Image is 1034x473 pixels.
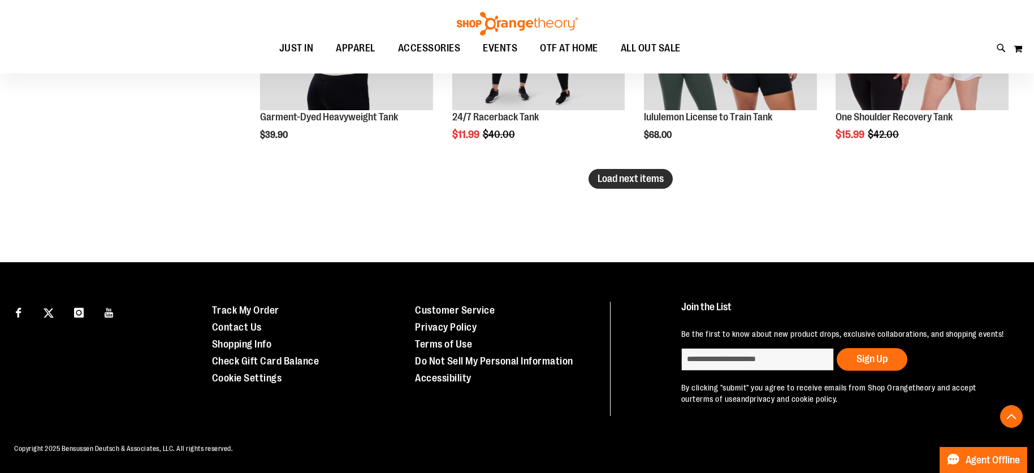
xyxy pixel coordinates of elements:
a: Customer Service [415,305,495,316]
a: Do Not Sell My Personal Information [415,355,573,367]
button: Load next items [589,169,673,189]
span: $39.90 [260,130,289,140]
span: JUST IN [279,36,314,61]
button: Sign Up [837,348,907,371]
span: EVENTS [483,36,517,61]
a: Contact Us [212,322,262,333]
input: enter email [681,348,834,371]
span: APPAREL [336,36,375,61]
a: Garment-Dyed Heavyweight Tank [260,111,398,123]
a: privacy and cookie policy. [750,394,838,403]
span: $40.00 [483,129,517,140]
a: 24/7 Racerback Tank [452,111,539,123]
button: Agent Offline [940,447,1027,473]
span: $11.99 [452,129,481,140]
img: Shop Orangetheory [455,12,579,36]
a: Cookie Settings [212,372,282,384]
a: One Shoulder Recovery Tank [836,111,953,123]
a: Visit our X page [39,302,59,322]
a: Visit our Youtube page [99,302,119,322]
a: Privacy Policy [415,322,477,333]
span: $15.99 [836,129,866,140]
a: Track My Order [212,305,279,316]
a: Check Gift Card Balance [212,355,319,367]
a: Shopping Info [212,339,272,350]
img: Twitter [44,308,54,318]
a: terms of use [693,394,737,403]
span: $42.00 [868,129,901,140]
a: Visit our Facebook page [8,302,28,322]
span: OTF AT HOME [540,36,598,61]
span: ACCESSORIES [398,36,461,61]
button: Back To Top [1000,405,1023,428]
h4: Join the List [681,302,1009,323]
span: Sign Up [856,353,888,364]
a: lululemon License to Train Tank [644,111,772,123]
p: Be the first to know about new product drops, exclusive collaborations, and shopping events! [681,328,1009,340]
span: ALL OUT SALE [621,36,681,61]
a: Accessibility [415,372,471,384]
span: $68.00 [644,130,673,140]
span: Load next items [598,173,664,184]
span: Agent Offline [966,455,1020,466]
p: By clicking "submit" you agree to receive emails from Shop Orangetheory and accept our and [681,382,1009,405]
a: Visit our Instagram page [69,302,89,322]
a: Terms of Use [415,339,472,350]
span: Copyright 2025 Bensussen Deutsch & Associates, LLC. All rights reserved. [14,445,233,453]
